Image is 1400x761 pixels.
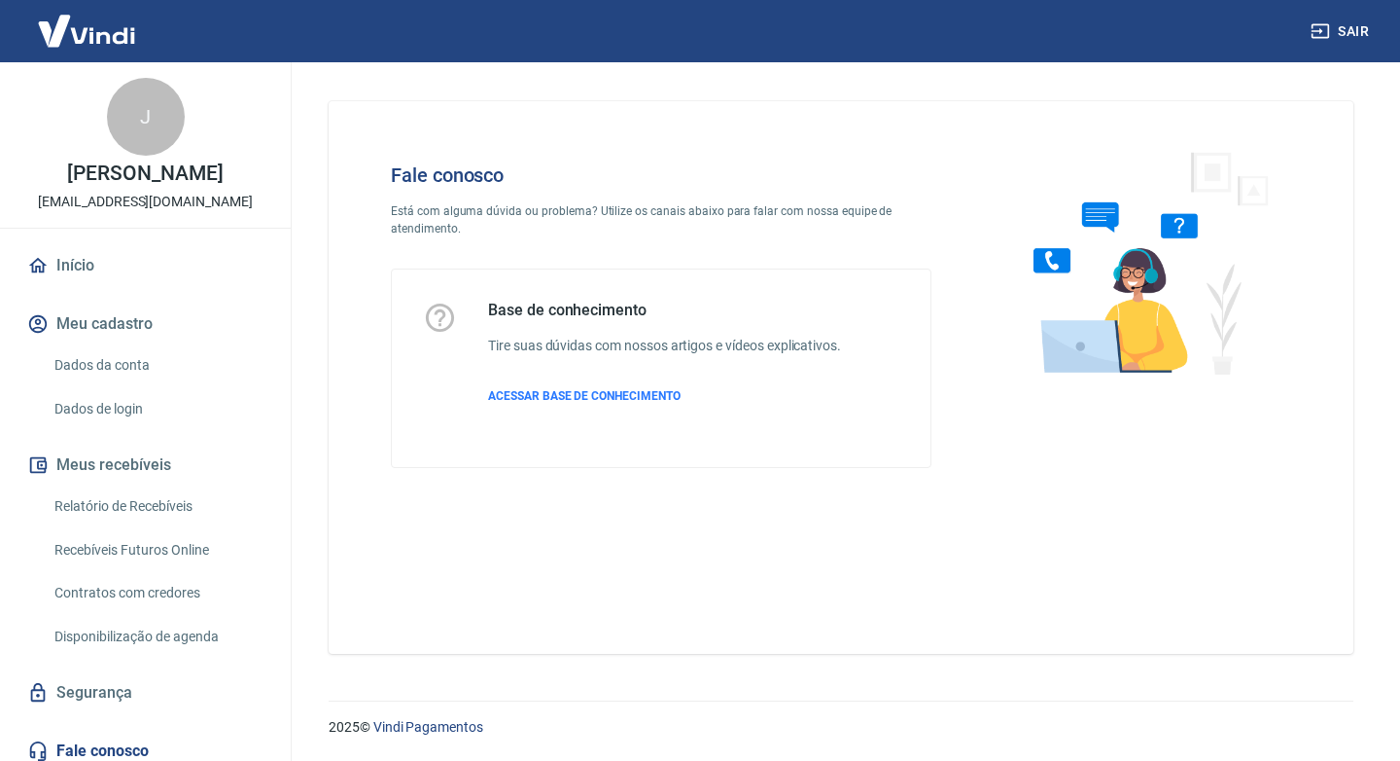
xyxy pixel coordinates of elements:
a: Disponibilização de agenda [47,617,267,657]
img: Fale conosco [995,132,1290,392]
a: ACESSAR BASE DE CONHECIMENTO [488,387,841,405]
div: J [107,78,185,156]
a: Relatório de Recebíveis [47,487,267,526]
img: Vindi [23,1,150,60]
a: Início [23,244,267,287]
h4: Fale conosco [391,163,931,187]
button: Meus recebíveis [23,444,267,487]
h6: Tire suas dúvidas com nossos artigos e vídeos explicativos. [488,336,841,356]
a: Vindi Pagamentos [373,719,483,735]
a: Dados de login [47,389,267,429]
p: 2025 © [329,717,1353,738]
p: Está com alguma dúvida ou problema? Utilize os canais abaixo para falar com nossa equipe de atend... [391,202,931,237]
p: [PERSON_NAME] [67,163,223,184]
button: Meu cadastro [23,303,267,345]
a: Segurança [23,671,267,714]
p: [EMAIL_ADDRESS][DOMAIN_NAME] [38,192,253,212]
a: Recebíveis Futuros Online [47,530,267,570]
a: Dados da conta [47,345,267,385]
h5: Base de conhecimento [488,301,841,320]
a: Contratos com credores [47,573,267,613]
span: ACESSAR BASE DE CONHECIMENTO [488,389,681,403]
button: Sair [1307,14,1377,50]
